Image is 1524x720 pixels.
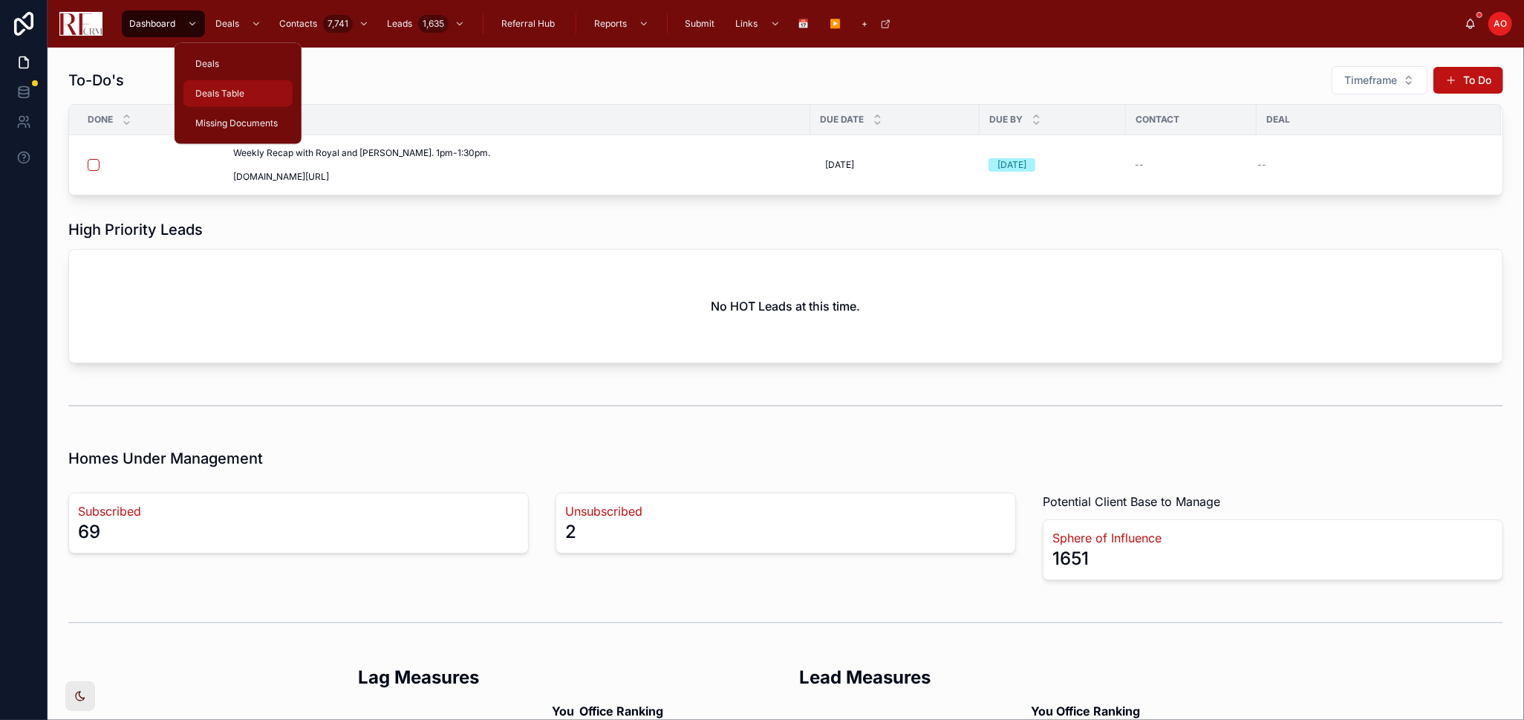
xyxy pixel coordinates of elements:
div: 2 [565,520,576,544]
span: Submit [686,18,715,30]
a: Sphere of Influence [1052,529,1494,547]
span: Timeframe [1344,73,1397,88]
a: Reports [587,10,657,37]
span: Contacts [279,18,317,30]
span: Due By [989,114,1023,126]
a: Links [729,10,788,37]
span: Reports [594,18,627,30]
h2: Lag Measures [358,665,772,690]
h2: No HOT Leads at this time. [711,297,861,315]
a: Contacts7,741 [272,10,377,37]
span: Links [736,18,758,30]
a: Submit [678,10,726,37]
span: Deals [195,58,219,70]
span: Deals [215,18,239,30]
span: Potential Client Base to Manage [1043,493,1220,510]
a: Unsubscribed [565,502,1006,520]
span: [DATE] [825,159,854,171]
span: AO [1494,18,1507,30]
h2: Lead Measures [799,665,1214,690]
div: 7,741 [323,15,353,33]
div: 1651 [1052,547,1089,571]
div: scrollable content [114,7,1465,40]
button: To Do [1433,67,1503,94]
span: Due Date [820,114,864,126]
span: -- [1135,159,1144,171]
span: Deal [1266,114,1290,126]
a: Missing Documents [183,110,293,137]
h1: Homes Under Management [68,448,263,469]
a: Deals [208,10,269,37]
a: Deals Table [183,80,293,107]
h1: High Priority Leads [68,219,203,240]
span: Dashboard [129,18,175,30]
span: -- [1257,159,1266,171]
a: Subscribed [78,502,519,520]
span: Referral Hub [501,18,555,30]
a: Dashboard [122,10,205,37]
a: 📅 [791,10,820,37]
span: Deals Table [195,88,244,100]
a: Referral Hub [494,10,565,37]
span: Done [88,114,113,126]
a: Deals [183,51,293,77]
span: Missing Documents [195,117,278,129]
a: Leads1,635 [380,10,472,37]
a: + [855,10,899,37]
span: ▶️ [830,18,841,30]
img: App logo [59,12,102,36]
button: Select Button [1332,66,1427,94]
a: ▶️ [823,10,852,37]
span: Leads [387,18,412,30]
span: + [862,18,868,30]
div: 1,635 [418,15,449,33]
h1: To-Do's [68,70,124,91]
span: Contact [1136,114,1179,126]
span: 📅 [798,18,810,30]
div: 69 [78,520,100,544]
span: Weekly Recap with Royal and [PERSON_NAME]. 1pm-1:30pm. [DOMAIN_NAME][URL] [233,147,588,183]
div: [DATE] [997,158,1026,172]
